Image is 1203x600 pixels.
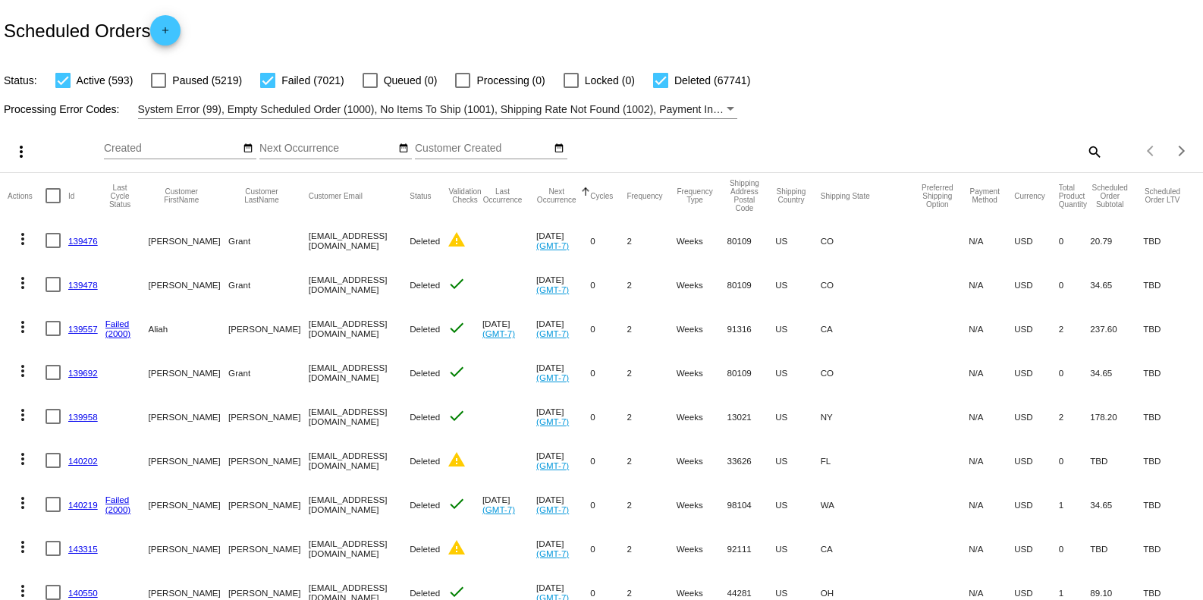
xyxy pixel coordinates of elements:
mat-cell: [PERSON_NAME] [148,438,228,482]
mat-cell: Grant [228,218,309,262]
mat-cell: [PERSON_NAME] [148,218,228,262]
mat-cell: [PERSON_NAME] [148,350,228,394]
mat-icon: check [448,363,466,381]
mat-cell: CA [821,526,920,570]
mat-cell: [PERSON_NAME] [228,438,309,482]
mat-cell: TBD [1143,350,1195,394]
mat-cell: Grant [228,350,309,394]
mat-icon: more_vert [14,230,32,248]
mat-cell: [EMAIL_ADDRESS][DOMAIN_NAME] [309,306,410,350]
mat-icon: check [448,407,466,425]
mat-cell: 13021 [727,394,776,438]
mat-cell: Weeks [677,394,727,438]
mat-cell: 2 [627,306,676,350]
mat-cell: USD [1014,526,1059,570]
a: 139692 [68,368,98,378]
button: Change sorting for CurrencyIso [1014,191,1045,200]
span: Deleted [410,368,440,378]
mat-cell: [PERSON_NAME] [148,394,228,438]
mat-cell: [PERSON_NAME] [228,526,309,570]
span: Processing Error Codes: [4,103,120,115]
a: (GMT-7) [536,548,569,558]
mat-cell: 34.65 [1090,482,1143,526]
mat-cell: [EMAIL_ADDRESS][DOMAIN_NAME] [309,350,410,394]
mat-cell: [PERSON_NAME] [148,262,228,306]
mat-cell: 0 [590,438,627,482]
mat-cell: [DATE] [536,218,590,262]
mat-cell: 0 [590,306,627,350]
mat-cell: TBD [1143,306,1195,350]
mat-cell: N/A [969,306,1014,350]
mat-cell: Weeks [677,482,727,526]
mat-cell: 0 [1059,350,1090,394]
mat-cell: [DATE] [536,262,590,306]
span: Deleted [410,412,440,422]
a: (GMT-7) [536,328,569,338]
mat-cell: N/A [969,526,1014,570]
mat-cell: 2 [627,218,676,262]
mat-cell: US [775,438,821,482]
mat-cell: Weeks [677,262,727,306]
mat-cell: [DATE] [536,438,590,482]
mat-cell: [DATE] [536,394,590,438]
mat-cell: 2 [627,262,676,306]
mat-cell: 0 [1059,218,1090,262]
mat-cell: USD [1014,350,1059,394]
mat-cell: [PERSON_NAME] [228,482,309,526]
mat-cell: WA [821,482,920,526]
mat-cell: 2 [627,526,676,570]
span: Deleted [410,324,440,334]
mat-cell: US [775,394,821,438]
mat-cell: 80109 [727,262,776,306]
h2: Scheduled Orders [4,15,181,46]
mat-cell: N/A [969,438,1014,482]
span: Deleted [410,588,440,598]
a: (GMT-7) [536,284,569,294]
mat-cell: [DATE] [482,306,536,350]
mat-cell: Weeks [677,218,727,262]
mat-cell: US [775,262,821,306]
mat-header-cell: Actions [8,173,46,218]
mat-cell: [DATE] [536,526,590,570]
a: (GMT-7) [536,372,569,382]
button: Change sorting for CustomerEmail [309,191,363,200]
mat-cell: 0 [1059,526,1090,570]
mat-icon: more_vert [14,450,32,468]
mat-cell: 2 [1059,394,1090,438]
a: 140219 [68,500,98,510]
button: Change sorting for NextOccurrenceUtc [536,187,576,204]
mat-cell: Weeks [677,526,727,570]
mat-cell: 0 [590,482,627,526]
button: Change sorting for ShippingCountry [775,187,807,204]
mat-cell: USD [1014,262,1059,306]
mat-cell: 0 [1059,438,1090,482]
mat-icon: more_vert [14,274,32,292]
mat-cell: [EMAIL_ADDRESS][DOMAIN_NAME] [309,218,410,262]
span: Deleted (67741) [674,71,750,90]
mat-cell: [PERSON_NAME] [148,526,228,570]
mat-cell: US [775,526,821,570]
span: Failed (7021) [281,71,344,90]
a: (GMT-7) [536,460,569,470]
mat-cell: 2 [627,394,676,438]
a: 139958 [68,412,98,422]
button: Change sorting for ShippingPostcode [727,179,762,212]
mat-cell: 34.65 [1090,350,1143,394]
mat-icon: more_vert [14,318,32,336]
mat-cell: TBD [1143,438,1195,482]
a: 143315 [68,544,98,554]
span: Deleted [410,456,440,466]
button: Change sorting for CustomerFirstName [148,187,215,204]
mat-cell: USD [1014,218,1059,262]
a: 139557 [68,324,98,334]
mat-icon: more_vert [14,362,32,380]
span: Paused (5219) [172,71,242,90]
mat-icon: check [448,495,466,513]
mat-cell: [DATE] [536,306,590,350]
mat-cell: 2 [627,350,676,394]
a: Failed [105,319,130,328]
mat-cell: [PERSON_NAME] [148,482,228,526]
span: Active (593) [77,71,133,90]
span: Processing (0) [476,71,545,90]
mat-cell: CA [821,306,920,350]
